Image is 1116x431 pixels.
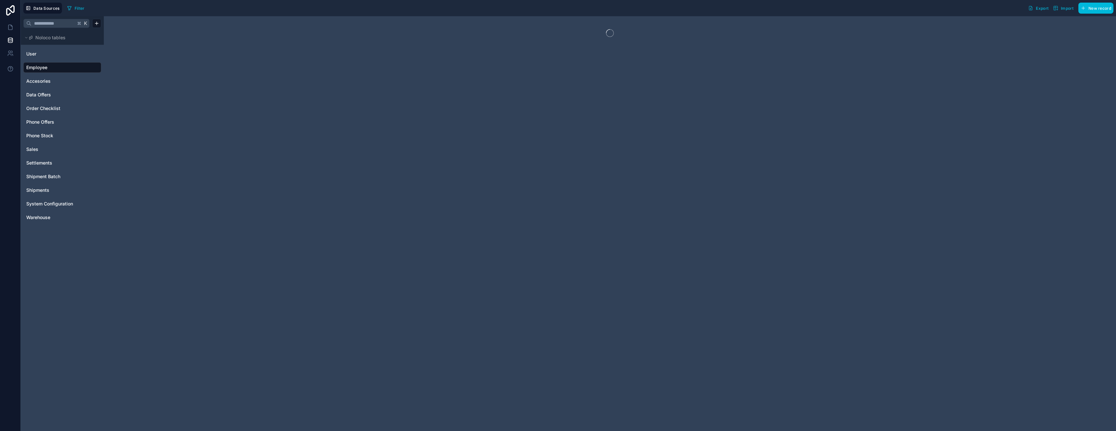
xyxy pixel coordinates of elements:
div: Warehouse [23,212,101,223]
span: Accesories [26,78,51,84]
span: Data Offers [26,92,51,98]
button: Data Sources [23,3,62,14]
div: User [23,49,101,59]
span: Settlements [26,160,52,166]
div: Data Offers [23,90,101,100]
span: Phone Stock [26,132,53,139]
span: Warehouse [26,214,50,221]
a: Shipment Batch [26,173,97,180]
span: Data Sources [33,6,60,11]
a: New record [1076,3,1113,14]
div: Employee [23,62,101,73]
button: Import [1051,3,1076,14]
span: Order Checklist [26,105,60,112]
button: Filter [65,3,87,13]
a: System Configuration [26,201,97,207]
a: Accesories [26,78,97,84]
button: Export [1026,3,1051,14]
a: Order Checklist [26,105,97,112]
div: Phone Stock [23,130,101,141]
span: Export [1036,6,1049,11]
a: Settlements [26,160,97,166]
span: K [83,21,88,26]
a: Phone Stock [26,132,97,139]
span: System Configuration [26,201,73,207]
a: User [26,51,97,57]
span: User [26,51,36,57]
button: New record [1078,3,1113,14]
a: Warehouse [26,214,97,221]
div: Settlements [23,158,101,168]
div: Shipment Batch [23,171,101,182]
span: Filter [75,6,85,11]
span: Shipments [26,187,49,193]
span: Import [1061,6,1074,11]
a: Shipments [26,187,97,193]
a: Data Offers [26,92,97,98]
button: Noloco tables [23,33,97,42]
a: Phone Offers [26,119,97,125]
span: New record [1088,6,1111,11]
div: Accesories [23,76,101,86]
div: System Configuration [23,199,101,209]
div: Phone Offers [23,117,101,127]
div: Shipments [23,185,101,195]
span: Noloco tables [35,34,66,41]
span: Sales [26,146,38,153]
span: Shipment Batch [26,173,60,180]
div: Sales [23,144,101,154]
a: Employee [26,64,97,71]
a: Sales [26,146,97,153]
span: Phone Offers [26,119,54,125]
span: Employee [26,64,47,71]
div: Order Checklist [23,103,101,114]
